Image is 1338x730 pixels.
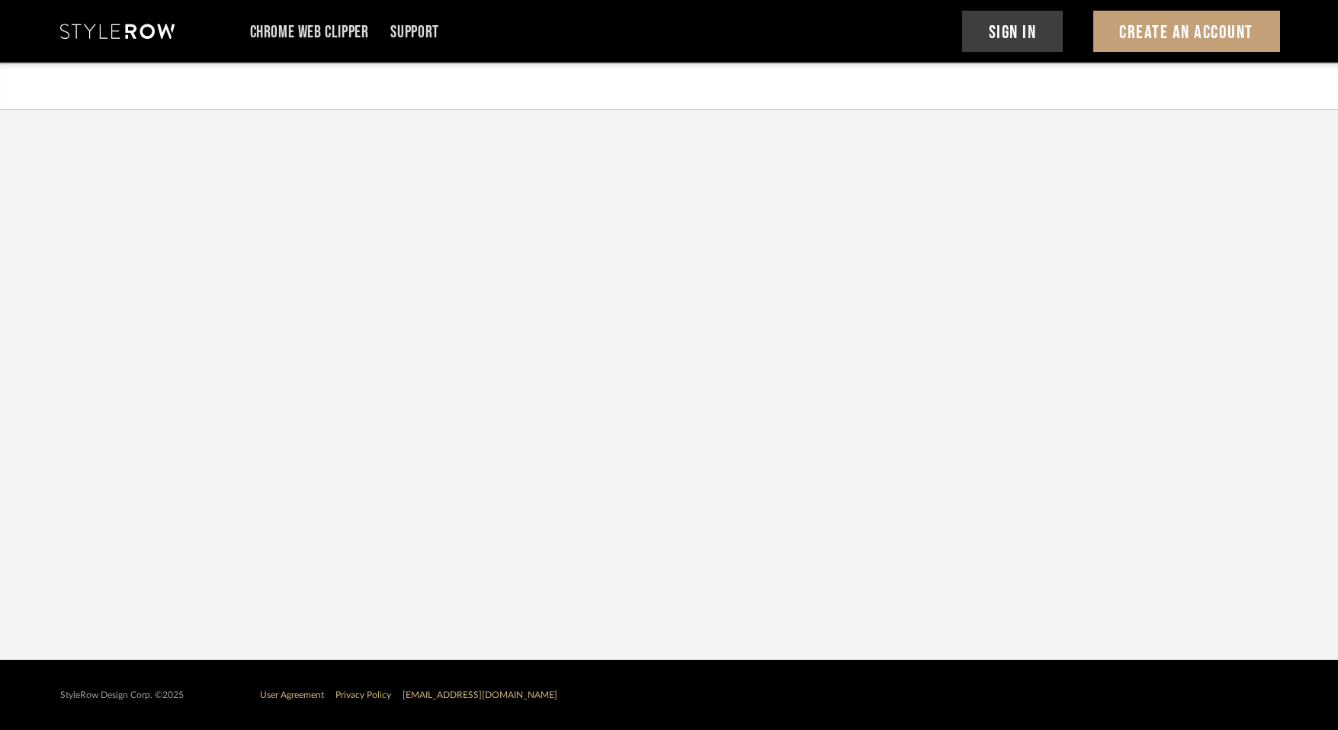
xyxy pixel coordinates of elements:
button: Sign In [962,11,1063,52]
a: Support [390,26,438,39]
a: Chrome Web Clipper [250,26,369,39]
div: StyleRow Design Corp. ©2025 [60,690,184,701]
a: Privacy Policy [335,690,391,699]
a: [EMAIL_ADDRESS][DOMAIN_NAME] [403,690,557,699]
a: User Agreement [260,690,324,699]
button: Create An Account [1093,11,1280,52]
